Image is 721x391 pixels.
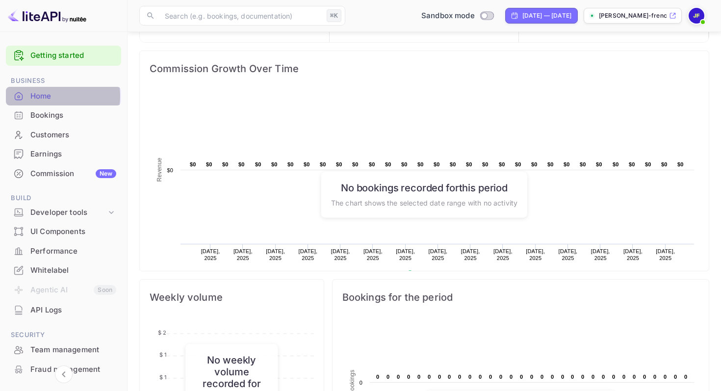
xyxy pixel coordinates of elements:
[6,106,121,124] a: Bookings
[190,161,196,167] text: $0
[396,248,415,261] text: [DATE], 2025
[30,168,116,180] div: Commission
[167,167,173,173] text: $0
[677,161,684,167] text: $0
[689,8,704,24] img: Jon French
[331,197,517,208] p: The chart shows the selected date range with no activity
[656,248,675,261] text: [DATE], 2025
[6,87,121,106] div: Home
[8,8,86,24] img: LiteAPI logo
[331,182,517,193] h6: No bookings recorded for this period
[6,222,121,240] a: UI Components
[661,161,668,167] text: $0
[510,374,513,380] text: 0
[397,374,400,380] text: 0
[233,248,253,261] text: [DATE], 2025
[551,374,554,380] text: 0
[30,305,116,316] div: API Logs
[363,248,383,261] text: [DATE], 2025
[530,374,533,380] text: 0
[564,161,570,167] text: $0
[417,161,424,167] text: $0
[599,11,667,20] p: [PERSON_NAME]-french-vqmdi.nuite...
[479,374,482,380] text: 0
[386,374,389,380] text: 0
[450,161,456,167] text: $0
[6,261,121,279] a: Whitelabel
[613,161,619,167] text: $0
[266,248,285,261] text: [DATE], 2025
[6,126,121,145] div: Customers
[271,161,278,167] text: $0
[30,50,116,61] a: Getting started
[30,91,116,102] div: Home
[612,374,615,380] text: 0
[30,364,116,375] div: Fraud management
[6,145,121,164] div: Earnings
[541,374,543,380] text: 0
[559,248,578,261] text: [DATE], 2025
[6,106,121,125] div: Bookings
[30,207,106,218] div: Developer tools
[6,164,121,182] a: CommissionNew
[6,360,121,378] a: Fraud management
[499,161,505,167] text: $0
[159,374,166,381] tspan: $ 1
[428,374,431,380] text: 0
[6,193,121,204] span: Build
[150,289,314,305] span: Weekly volume
[6,145,121,163] a: Earnings
[602,374,605,380] text: 0
[6,340,121,359] a: Team management
[6,164,121,183] div: CommissionNew
[547,161,554,167] text: $0
[520,374,523,380] text: 0
[30,344,116,356] div: Team management
[417,374,420,380] text: 0
[466,161,472,167] text: $0
[55,365,73,383] button: Collapse navigation
[468,374,471,380] text: 0
[434,161,440,167] text: $0
[320,161,326,167] text: $0
[643,374,646,380] text: 0
[6,76,121,86] span: Business
[30,149,116,160] div: Earnings
[150,61,699,77] span: Commission Growth Over Time
[674,374,677,380] text: 0
[499,374,502,380] text: 0
[96,169,116,178] div: New
[287,161,294,167] text: $0
[376,374,379,380] text: 0
[359,380,362,386] text: 0
[255,161,261,167] text: $0
[493,248,513,261] text: [DATE], 2025
[298,248,317,261] text: [DATE], 2025
[30,110,116,121] div: Bookings
[30,130,116,141] div: Customers
[6,301,121,319] a: API Logs
[429,248,448,261] text: [DATE], 2025
[522,11,571,20] div: [DATE] — [DATE]
[458,374,461,380] text: 0
[331,248,350,261] text: [DATE], 2025
[596,161,602,167] text: $0
[622,374,625,380] text: 0
[526,248,545,261] text: [DATE], 2025
[222,161,229,167] text: $0
[30,226,116,237] div: UI Components
[580,161,586,167] text: $0
[591,248,610,261] text: [DATE], 2025
[684,374,687,380] text: 0
[201,248,220,261] text: [DATE], 2025
[653,374,656,380] text: 0
[482,161,489,167] text: $0
[448,374,451,380] text: 0
[6,360,121,379] div: Fraud management
[645,161,651,167] text: $0
[342,289,699,305] span: Bookings for the period
[438,374,441,380] text: 0
[401,161,408,167] text: $0
[581,374,584,380] text: 0
[6,46,121,66] div: Getting started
